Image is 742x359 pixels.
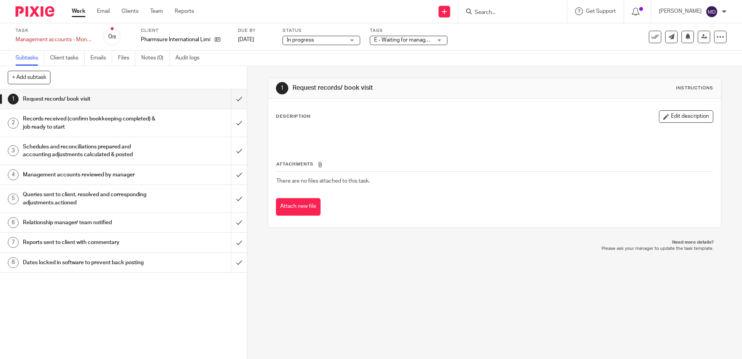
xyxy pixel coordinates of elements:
[141,36,211,44] p: Pharmsure International Limited
[238,37,254,42] span: [DATE]
[121,7,139,15] a: Clients
[8,193,19,204] div: 5
[23,189,156,209] h1: Queries sent to client, resolved and corresponding adjustments actioned
[238,28,273,34] label: Due by
[276,162,314,166] span: Attachments
[16,51,44,66] a: Subtasks
[8,71,50,84] button: + Add subtask
[370,28,447,34] label: Tags
[150,7,163,15] a: Team
[374,37,470,43] span: E - Waiting for manager review/approval
[8,217,19,228] div: 6
[72,7,85,15] a: Work
[276,198,321,216] button: Attach new file
[586,9,616,14] span: Get Support
[23,113,156,133] h1: Records received (confirm bookkeeping completed) & job ready to start
[276,113,310,120] p: Description
[23,237,156,248] h1: Reports sent to client with commentary
[8,169,19,180] div: 4
[16,6,54,17] img: Pixie
[175,7,194,15] a: Reports
[175,51,205,66] a: Audit logs
[659,110,713,123] button: Edit description
[676,85,713,91] div: Instructions
[293,84,511,92] h1: Request records/ book visit
[706,5,718,18] img: svg%3E
[23,93,156,105] h1: Request records/ book visit
[276,239,713,246] p: Need more details?
[108,32,116,41] div: 0
[8,118,19,129] div: 2
[474,9,544,16] input: Search
[118,51,135,66] a: Files
[8,94,19,105] div: 1
[8,237,19,248] div: 7
[97,7,110,15] a: Email
[283,28,360,34] label: Status
[112,35,116,39] small: /8
[8,257,19,268] div: 8
[50,51,85,66] a: Client tasks
[276,246,713,252] p: Please ask your manager to update the task template.
[90,51,112,66] a: Emails
[16,28,93,34] label: Task
[141,51,170,66] a: Notes (0)
[276,82,288,94] div: 1
[16,36,93,44] div: Management accounts - Monthly
[23,141,156,161] h1: Schedules and reconciliations prepared and accounting adjustments calculated & posted
[23,257,156,268] h1: Dates locked in software to prevent back posting
[23,217,156,228] h1: Relationship manager/ team notified
[8,145,19,156] div: 3
[287,37,314,43] span: In progress
[23,169,156,181] h1: Management accounts reviewed by manager
[276,178,370,184] span: There are no files attached to this task.
[659,7,702,15] p: [PERSON_NAME]
[141,28,228,34] label: Client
